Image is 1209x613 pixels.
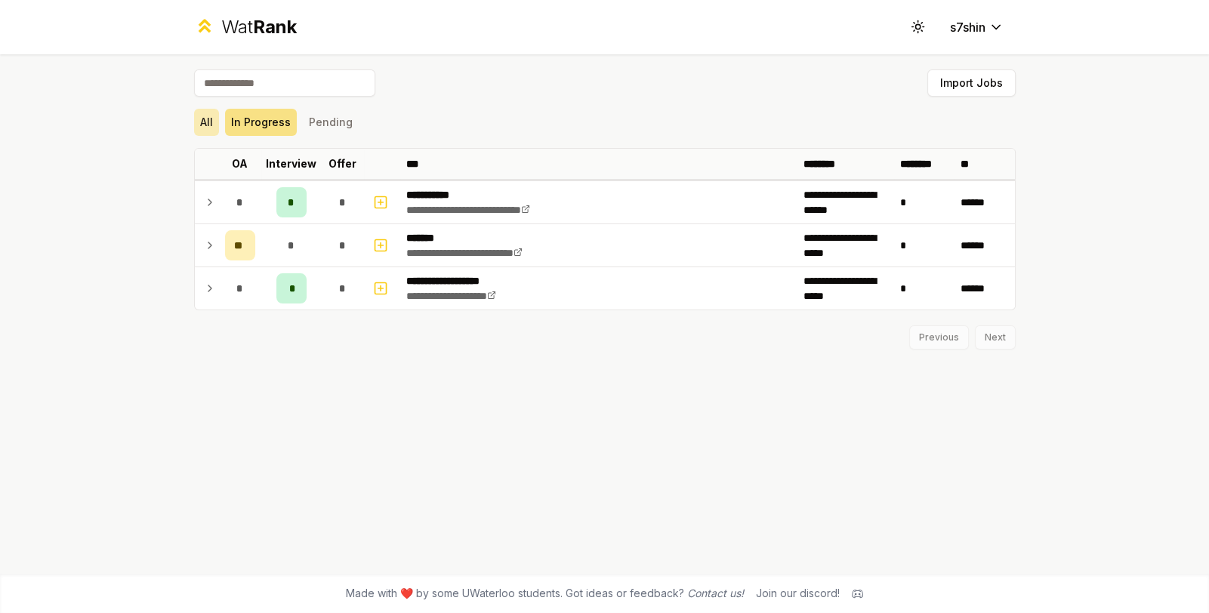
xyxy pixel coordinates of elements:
p: Interview [266,156,316,171]
span: Rank [253,16,297,38]
button: Import Jobs [927,69,1016,97]
p: OA [232,156,248,171]
span: Made with ❤️ by some UWaterloo students. Got ideas or feedback? [346,586,744,601]
button: In Progress [225,109,297,136]
a: Contact us! [687,587,744,599]
div: Wat [221,15,297,39]
p: Offer [328,156,356,171]
a: WatRank [194,15,298,39]
span: s7shin [950,18,985,36]
button: s7shin [938,14,1016,41]
button: Pending [303,109,359,136]
button: All [194,109,219,136]
div: Join our discord! [756,586,840,601]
